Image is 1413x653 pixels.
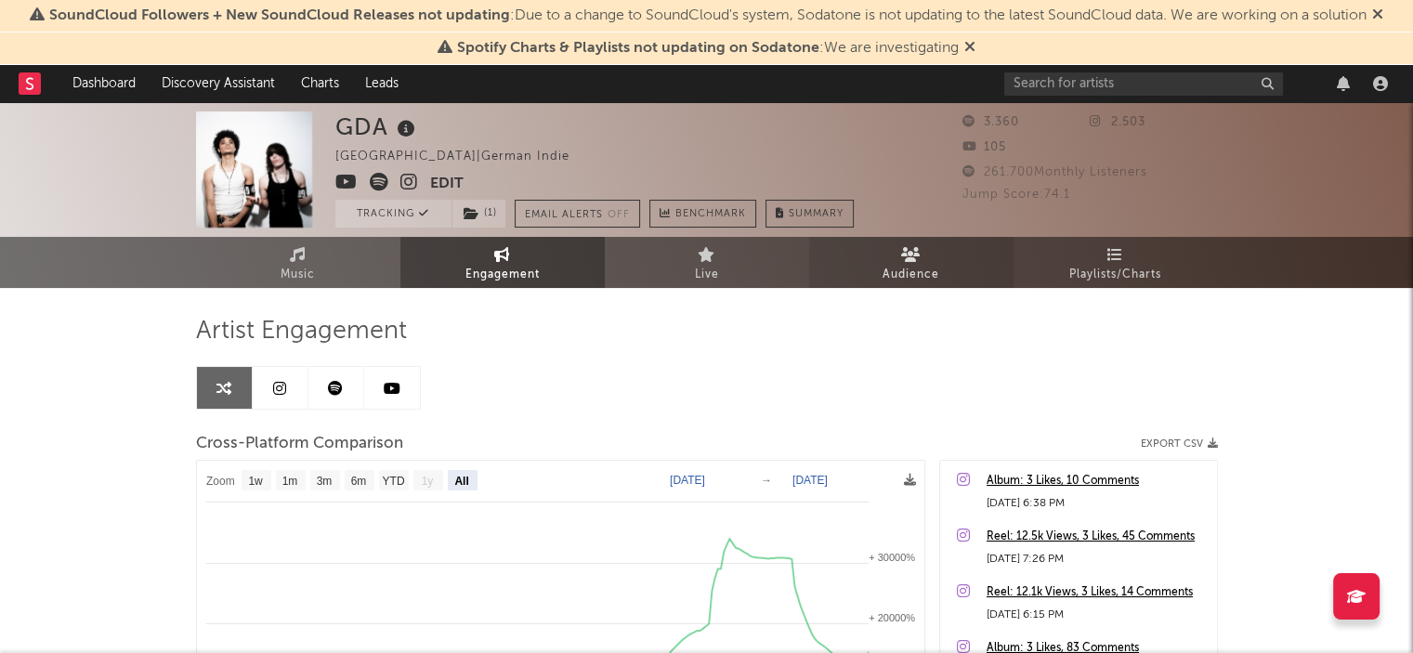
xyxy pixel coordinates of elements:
[987,470,1208,492] a: Album: 3 Likes, 10 Comments
[196,237,400,288] a: Music
[605,237,809,288] a: Live
[49,8,1367,23] span: : Due to a change to SoundCloud's system, Sodatone is not updating to the latest SoundCloud data....
[149,65,288,102] a: Discovery Assistant
[792,474,828,487] text: [DATE]
[451,200,506,228] span: ( 1 )
[1141,438,1218,450] button: Export CSV
[869,552,915,563] text: + 30000%
[196,433,403,455] span: Cross-Platform Comparison
[809,237,1014,288] a: Audience
[316,475,332,488] text: 3m
[281,264,315,286] span: Music
[869,612,915,623] text: + 20000%
[457,41,819,56] span: Spotify Charts & Playlists not updating on Sodatone
[59,65,149,102] a: Dashboard
[649,200,756,228] a: Benchmark
[49,8,510,23] span: SoundCloud Followers + New SoundCloud Releases not updating
[670,474,705,487] text: [DATE]
[608,210,630,220] em: Off
[1090,116,1145,128] span: 2.503
[454,475,468,488] text: All
[335,200,451,228] button: Tracking
[206,475,235,488] text: Zoom
[962,141,1006,153] span: 105
[457,41,959,56] span: : We are investigating
[962,189,1070,201] span: Jump Score: 74.1
[987,581,1208,604] a: Reel: 12.1k Views, 3 Likes, 14 Comments
[452,200,505,228] button: (1)
[962,166,1147,178] span: 261.700 Monthly Listeners
[248,475,263,488] text: 1w
[281,475,297,488] text: 1m
[789,209,844,219] span: Summary
[196,320,407,343] span: Artist Engagement
[515,200,640,228] button: Email AlertsOff
[883,264,939,286] span: Audience
[1372,8,1383,23] span: Dismiss
[421,475,433,488] text: 1y
[962,116,1019,128] span: 3.360
[695,264,719,286] span: Live
[352,65,412,102] a: Leads
[987,492,1208,515] div: [DATE] 6:38 PM
[761,474,772,487] text: →
[964,41,975,56] span: Dismiss
[765,200,854,228] button: Summary
[987,604,1208,626] div: [DATE] 6:15 PM
[1069,264,1161,286] span: Playlists/Charts
[675,203,746,226] span: Benchmark
[987,548,1208,570] div: [DATE] 7:26 PM
[1004,72,1283,96] input: Search for artists
[465,264,540,286] span: Engagement
[288,65,352,102] a: Charts
[400,237,605,288] a: Engagement
[335,111,420,142] div: GDA
[335,146,591,168] div: [GEOGRAPHIC_DATA] | German Indie
[987,526,1208,548] a: Reel: 12.5k Views, 3 Likes, 45 Comments
[430,173,464,196] button: Edit
[382,475,404,488] text: YTD
[1014,237,1218,288] a: Playlists/Charts
[350,475,366,488] text: 6m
